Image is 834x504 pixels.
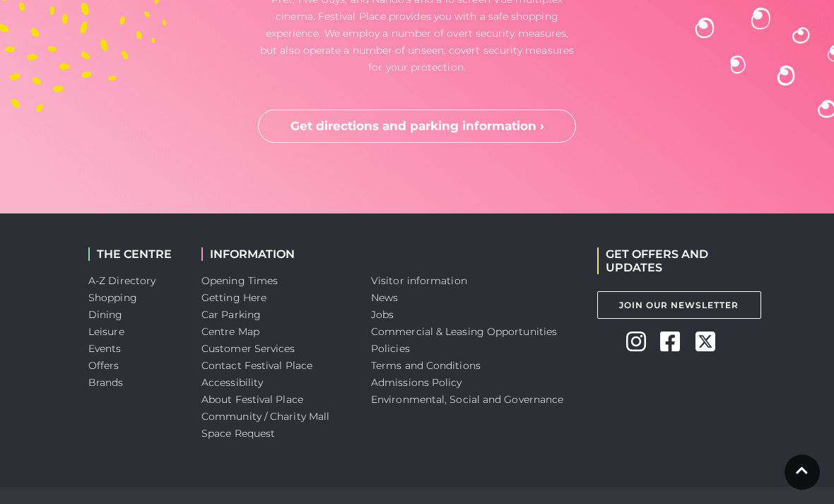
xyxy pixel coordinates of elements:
[371,359,481,372] a: Terms and Conditions
[371,393,563,406] a: Environmental, Social and Governance
[201,291,266,304] a: Getting Here
[371,274,467,287] a: Visitor information
[201,308,261,321] a: Car Parking
[371,325,557,338] a: Commercial & Leasing Opportunities
[88,376,124,389] a: Brands
[258,110,576,143] a: Get directions and parking information ›
[201,247,350,261] h2: INFORMATION
[88,359,119,372] a: Offers
[597,247,746,274] h2: GET OFFERS AND UPDATES
[201,359,312,372] a: Contact Festival Place
[597,291,761,319] a: Join Our Newsletter
[201,342,295,355] a: Customer Services
[201,410,329,440] a: Community / Charity Mall Space Request
[88,247,180,261] h2: THE CENTRE
[88,291,137,304] a: Shopping
[88,274,155,287] a: A-Z Directory
[371,308,394,321] a: Jobs
[371,376,462,389] a: Admissions Policy
[201,376,263,389] a: Accessibility
[371,342,410,355] a: Policies
[371,291,398,304] a: News
[88,308,123,321] a: Dining
[201,274,278,287] a: Opening Times
[201,325,259,338] a: Centre Map
[201,393,303,406] a: About Festival Place
[88,342,122,355] a: Events
[88,325,124,338] a: Leisure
